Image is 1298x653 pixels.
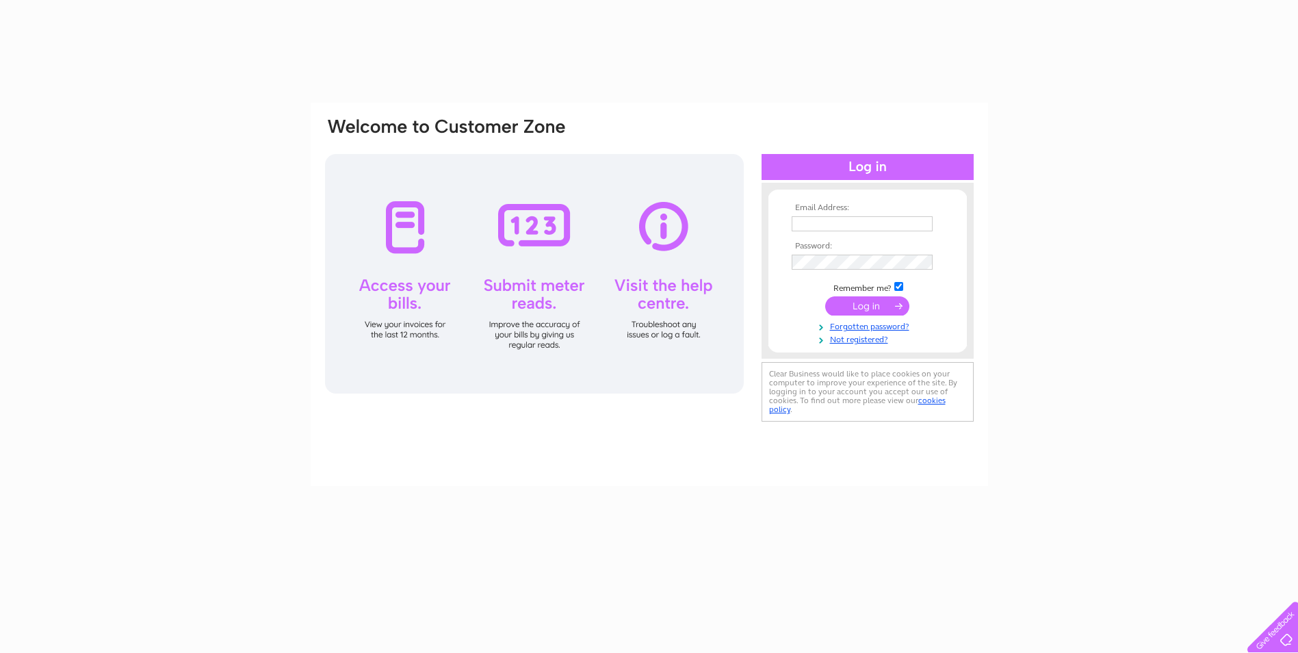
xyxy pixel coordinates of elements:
[788,242,947,251] th: Password:
[825,296,909,316] input: Submit
[788,280,947,294] td: Remember me?
[788,203,947,213] th: Email Address:
[762,362,974,422] div: Clear Business would like to place cookies on your computer to improve your experience of the sit...
[792,332,947,345] a: Not registered?
[769,396,946,414] a: cookies policy
[792,319,947,332] a: Forgotten password?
